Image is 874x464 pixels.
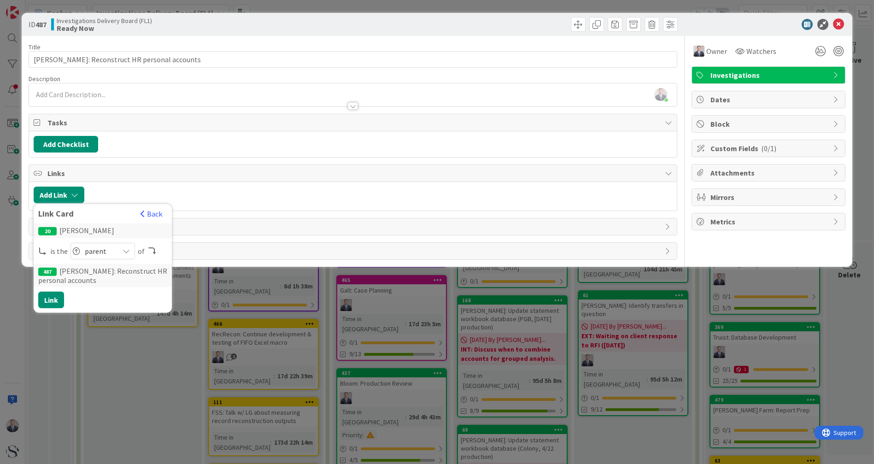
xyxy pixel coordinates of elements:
span: Support [19,1,42,12]
button: Back [140,209,163,219]
span: parent [85,245,114,258]
span: Investigations [710,70,828,81]
div: Link Card [38,209,135,219]
div: 487 [38,268,57,276]
button: Add Checklist [34,136,98,153]
span: Comments [47,221,660,232]
span: Mirrors [710,192,828,203]
span: Description [29,75,60,83]
span: Dates [710,94,828,105]
span: Tasks [47,117,660,128]
img: JC [693,46,704,57]
div: is the of [38,243,167,259]
button: Link [38,292,64,308]
span: Links [47,168,660,179]
span: ( 0/1 ) [761,144,776,153]
span: Block [710,118,828,129]
div: 20 [38,227,57,235]
b: 487 [35,20,47,29]
b: Ready Now [57,24,152,32]
span: ID [29,19,47,30]
span: Watchers [746,46,776,57]
span: Attachments [710,167,828,178]
input: type card name here... [29,51,677,68]
span: Owner [706,46,727,57]
span: Investigations Delivery Board (FL1) [57,17,152,24]
span: Metrics [710,216,828,227]
button: Add Link [34,187,84,203]
label: Title [29,43,41,51]
div: [PERSON_NAME]: Reconstruct HR personal accounts [34,264,172,287]
span: History [47,246,660,257]
img: f0pyZ9a3ujLKhZyKPPbkNbKsKyr7o1bz.png [654,88,667,101]
div: [PERSON_NAME] [34,223,172,238]
span: Custom Fields [710,143,828,154]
